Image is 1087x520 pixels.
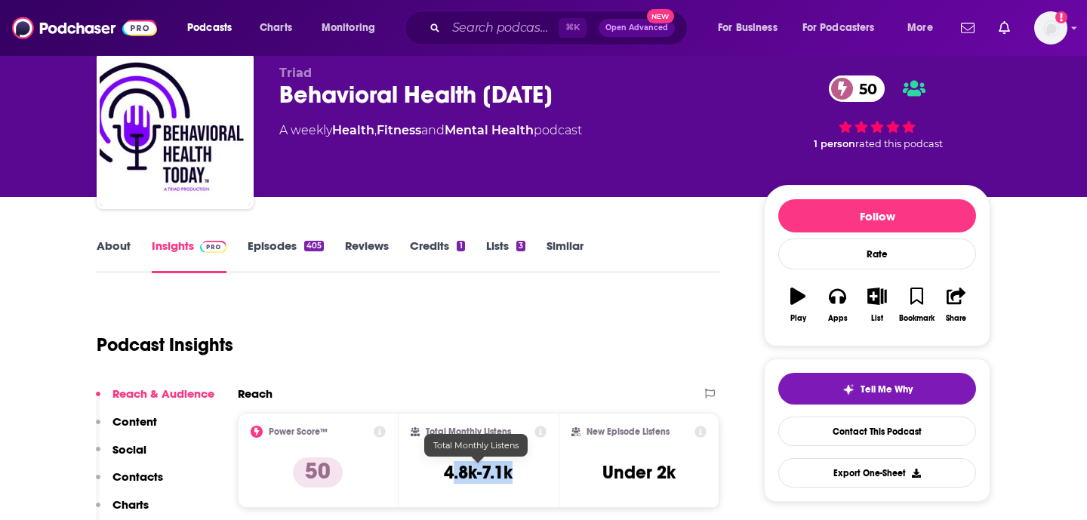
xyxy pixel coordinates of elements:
img: tell me why sparkle [842,383,855,395]
span: Monitoring [322,17,375,38]
a: Contact This Podcast [778,417,976,446]
span: Tell Me Why [861,383,913,395]
span: Open Advanced [605,24,668,32]
div: 1 [457,241,464,251]
button: Bookmark [897,278,936,332]
a: Charts [250,16,301,40]
div: A weekly podcast [279,122,582,140]
button: Show profile menu [1034,11,1067,45]
img: Podchaser - Follow, Share and Rate Podcasts [12,14,157,42]
div: 405 [304,241,324,251]
span: 1 person [814,138,855,149]
a: Reviews [345,238,389,273]
div: Rate [778,238,976,269]
span: , [374,123,377,137]
h3: Under 2k [602,461,676,484]
h1: Podcast Insights [97,334,233,356]
button: open menu [793,16,897,40]
img: Behavioral Health Today [100,55,251,206]
div: Apps [828,314,848,323]
span: and [421,123,445,137]
p: Charts [112,497,149,512]
button: Share [937,278,976,332]
span: rated this podcast [855,138,943,149]
p: Content [112,414,157,429]
button: open menu [707,16,796,40]
img: User Profile [1034,11,1067,45]
button: Export One-Sheet [778,458,976,488]
h2: Power Score™ [269,426,328,437]
span: Logged in as megcassidy [1034,11,1067,45]
a: Fitness [377,123,421,137]
span: Podcasts [187,17,232,38]
a: Mental Health [445,123,534,137]
button: Follow [778,199,976,232]
div: List [871,314,883,323]
a: 50 [829,75,885,102]
a: Credits1 [410,238,464,273]
a: Show notifications dropdown [955,15,981,41]
span: For Business [718,17,778,38]
button: Apps [818,278,857,332]
button: open menu [311,16,395,40]
a: Lists3 [486,238,525,273]
button: Social [96,442,146,470]
span: New [647,9,674,23]
a: Episodes405 [248,238,324,273]
button: open menu [177,16,251,40]
button: Contacts [96,469,163,497]
img: Podchaser Pro [200,241,226,253]
span: Total Monthly Listens [433,440,519,451]
a: InsightsPodchaser Pro [152,238,226,273]
button: Reach & Audience [96,386,214,414]
h2: New Episode Listens [587,426,670,437]
a: Similar [547,238,584,273]
button: Play [778,278,818,332]
p: Contacts [112,469,163,484]
a: About [97,238,131,273]
p: Reach & Audience [112,386,214,401]
span: For Podcasters [802,17,875,38]
h2: Reach [238,386,273,401]
svg: Add a profile image [1055,11,1067,23]
button: open menu [897,16,952,40]
button: tell me why sparkleTell Me Why [778,373,976,405]
span: Charts [260,17,292,38]
a: Show notifications dropdown [993,15,1016,41]
button: Content [96,414,157,442]
button: Open AdvancedNew [599,19,675,37]
span: Triad [279,66,312,80]
button: List [858,278,897,332]
span: 50 [844,75,885,102]
div: 3 [516,241,525,251]
a: Health [332,123,374,137]
div: Play [790,314,806,323]
span: More [907,17,933,38]
div: Share [946,314,966,323]
span: ⌘ K [559,18,587,38]
h2: Total Monthly Listens [426,426,511,437]
div: Search podcasts, credits, & more... [419,11,702,45]
input: Search podcasts, credits, & more... [446,16,559,40]
div: Bookmark [899,314,935,323]
p: Social [112,442,146,457]
p: 50 [293,457,343,488]
div: 50 1 personrated this podcast [764,66,990,159]
h3: 4.8k-7.1k [444,461,513,484]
